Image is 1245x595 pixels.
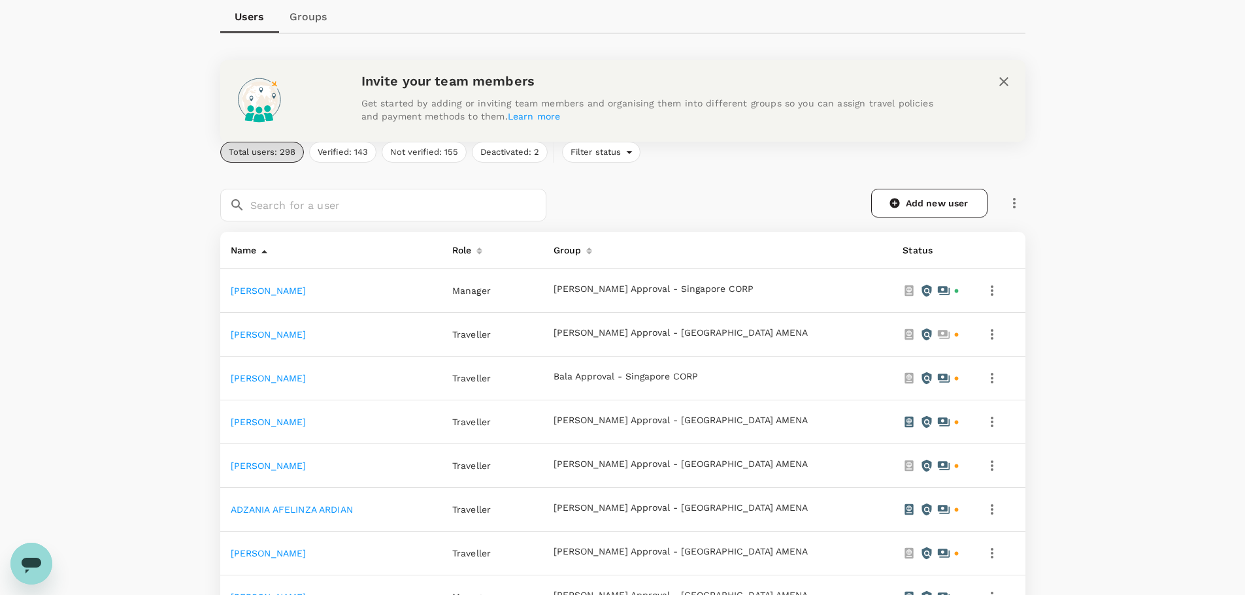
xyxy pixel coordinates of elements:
button: [PERSON_NAME] Approval - [GEOGRAPHIC_DATA] AMENA [554,503,808,513]
iframe: Button to launch messaging window [10,543,52,585]
a: Groups [279,1,338,33]
a: [PERSON_NAME] [231,329,307,340]
a: Add new user [871,189,988,217]
th: Status [892,232,971,269]
a: Learn more [508,111,561,121]
button: [PERSON_NAME] Approval - [GEOGRAPHIC_DATA] AMENA [554,415,808,426]
p: Get started by adding or inviting team members and organising them into different groups so you c... [361,97,950,123]
a: ADZANIA AFELINZA ARDIAN [231,504,353,515]
button: Verified: 143 [309,142,376,163]
span: Traveller [452,504,491,515]
span: Filter status [563,146,627,159]
button: Deactivated: 2 [472,142,548,163]
div: Role [447,237,472,258]
input: Search for a user [250,189,546,221]
span: Manager [452,285,491,296]
div: Filter status [562,142,641,163]
a: Users [220,1,279,33]
span: Traveller [452,373,491,383]
button: [PERSON_NAME] Approval - [GEOGRAPHIC_DATA] AMENA [554,547,808,557]
h6: Invite your team members [361,71,950,91]
div: Name [225,237,257,258]
span: Traveller [452,460,491,471]
button: Not verified: 155 [382,142,467,163]
button: [PERSON_NAME] Approval - Singapore CORP [554,284,754,295]
div: Group [548,237,582,258]
button: [PERSON_NAME] Approval - [GEOGRAPHIC_DATA] AMENA [554,459,808,470]
button: Total users: 298 [220,142,304,163]
span: Traveller [452,548,491,558]
a: [PERSON_NAME] [231,548,307,558]
span: Traveller [452,329,491,340]
span: Traveller [452,417,491,427]
button: Bala Approval - Singapore CORP [554,372,698,382]
a: [PERSON_NAME] [231,417,307,427]
a: [PERSON_NAME] [231,460,307,471]
a: [PERSON_NAME] [231,285,307,296]
button: close [993,71,1015,93]
button: [PERSON_NAME] Approval - [GEOGRAPHIC_DATA] AMENA [554,328,808,338]
a: [PERSON_NAME] [231,373,307,383]
img: onboarding-banner [231,71,288,128]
